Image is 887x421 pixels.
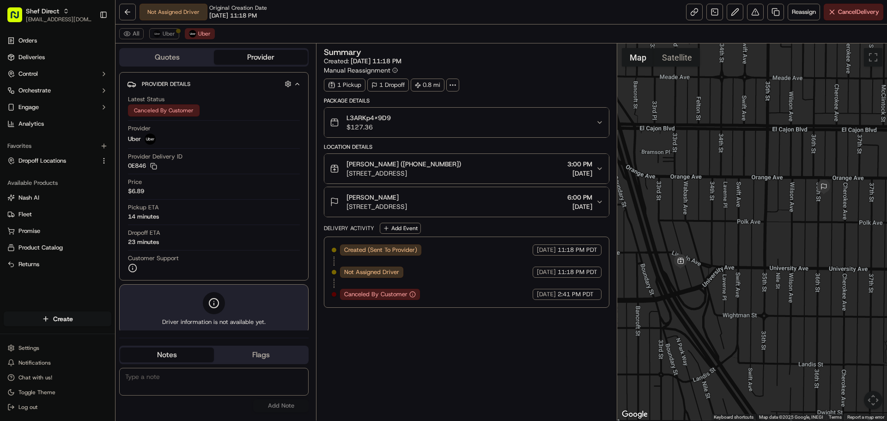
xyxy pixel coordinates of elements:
a: Returns [7,260,108,268]
span: Fleet [18,210,32,219]
span: 2:41 PM PDT [558,290,594,299]
span: Deliveries [18,53,45,61]
button: Keyboard shortcuts [714,414,753,421]
span: Provider [128,124,151,133]
span: Dropoff ETA [128,229,160,237]
button: L3ARKp4x9D9$127.36 [324,108,608,137]
span: Engage [18,103,39,111]
div: Location Details [324,143,609,151]
div: Available Products [4,176,111,190]
button: Control [4,67,111,81]
button: Notes [120,348,214,362]
span: Manual Reassignment [324,66,390,75]
button: Fleet [4,207,111,222]
span: Log out [18,403,37,411]
span: Orchestrate [18,86,51,95]
button: Uber [185,28,215,39]
a: Analytics [4,116,111,131]
button: Shef Direct[EMAIL_ADDRESS][DOMAIN_NAME] [4,4,96,26]
button: Chat with us! [4,371,111,384]
a: Deliveries [4,50,111,65]
div: 1 Pickup [324,79,365,92]
span: Pickup ETA [128,203,159,212]
div: 14 minutes [128,213,159,221]
span: [DATE] [537,290,556,299]
span: Latest Status [128,95,164,104]
span: $6.89 [128,187,144,195]
button: Flags [214,348,308,362]
a: Fleet [7,210,108,219]
span: Product Catalog [18,244,63,252]
button: CancelDelivery [824,4,883,20]
span: Chat with us! [18,374,52,381]
button: Provider [214,50,308,65]
a: Open this area in Google Maps (opens a new window) [620,409,650,421]
button: Provider Details [127,76,301,92]
span: [DATE] [537,246,556,254]
button: [EMAIL_ADDRESS][DOMAIN_NAME] [26,16,92,23]
span: Settings [18,344,39,352]
button: Dropoff Locations [4,153,111,168]
h3: Summary [324,48,361,56]
div: 0.8 mi [411,79,444,92]
span: [DATE] [567,169,592,178]
span: 3:00 PM [567,159,592,169]
span: Original Creation Date [209,4,267,12]
button: Show street map [622,48,654,67]
button: Add Event [380,223,421,234]
button: [PERSON_NAME][STREET_ADDRESS]6:00 PM[DATE] [324,187,608,217]
span: Customer Support [128,254,179,262]
a: Dropoff Locations [7,157,97,165]
button: 0E846 [128,162,157,170]
span: 11:18 PM PDT [558,268,597,276]
div: 1 Dropoff [367,79,409,92]
a: Orders [4,33,111,48]
span: [STREET_ADDRESS] [346,202,407,211]
a: Product Catalog [7,244,108,252]
span: Promise [18,227,40,235]
span: Driver information is not available yet. [162,318,266,326]
button: Notifications [4,356,111,369]
span: Provider Delivery ID [128,153,182,161]
img: uber-new-logo.jpeg [153,30,161,37]
span: Dropoff Locations [18,157,66,165]
span: Price [128,178,142,186]
button: Create [4,311,111,326]
span: Uber [198,30,211,37]
span: 11:18 PM PDT [558,246,597,254]
button: Toggle fullscreen view [864,48,882,67]
div: 23 minutes [128,238,159,246]
img: Google [620,409,650,421]
span: Analytics [18,120,44,128]
div: Delivery Activity [324,225,374,232]
span: Cancel Delivery [838,8,879,16]
button: Shef Direct [26,6,59,16]
span: [DATE] [567,202,592,211]
button: Manual Reassignment [324,66,398,75]
button: Returns [4,257,111,272]
button: Quotes [120,50,214,65]
span: [PERSON_NAME] [346,193,399,202]
a: Terms (opens in new tab) [829,415,842,420]
button: Uber [149,28,179,39]
button: Reassign [788,4,820,20]
span: Not Assigned Driver [344,268,399,276]
img: uber-new-logo.jpeg [189,30,196,37]
span: Uber [128,135,141,143]
span: [DATE] 11:18 PM [351,57,401,65]
span: L3ARKp4x9D9 [346,113,391,122]
button: Product Catalog [4,240,111,255]
img: uber-new-logo.jpeg [145,134,156,145]
button: Engage [4,100,111,115]
span: Create [53,314,73,323]
button: All [119,28,144,39]
button: Log out [4,401,111,414]
span: Reassign [792,8,816,16]
button: Show satellite imagery [654,48,700,67]
a: Nash AI [7,194,108,202]
span: 6:00 PM [567,193,592,202]
button: Nash AI [4,190,111,205]
button: Orchestrate [4,83,111,98]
